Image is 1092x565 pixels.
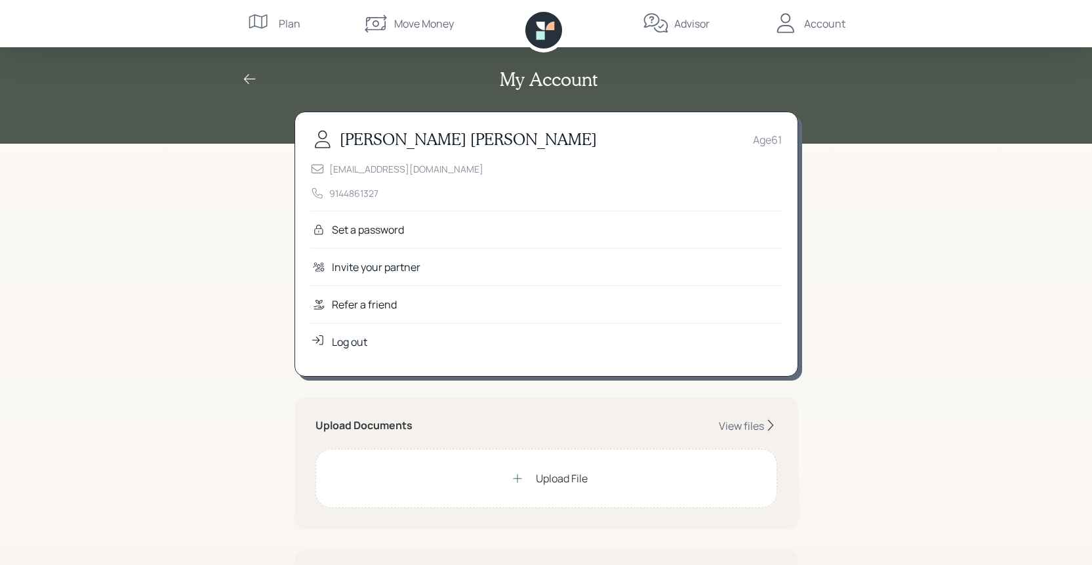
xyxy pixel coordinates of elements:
[279,16,300,31] div: Plan
[536,471,588,486] div: Upload File
[315,419,413,432] h5: Upload Documents
[804,16,845,31] div: Account
[719,419,764,433] div: View files
[332,297,397,312] div: Refer a friend
[500,68,597,91] h2: My Account
[332,222,404,238] div: Set a password
[329,186,378,200] div: 9144861327
[329,162,483,176] div: [EMAIL_ADDRESS][DOMAIN_NAME]
[340,130,597,149] h3: [PERSON_NAME] [PERSON_NAME]
[332,259,420,275] div: Invite your partner
[394,16,454,31] div: Move Money
[332,334,367,350] div: Log out
[753,132,782,148] div: Age 61
[674,16,710,31] div: Advisor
